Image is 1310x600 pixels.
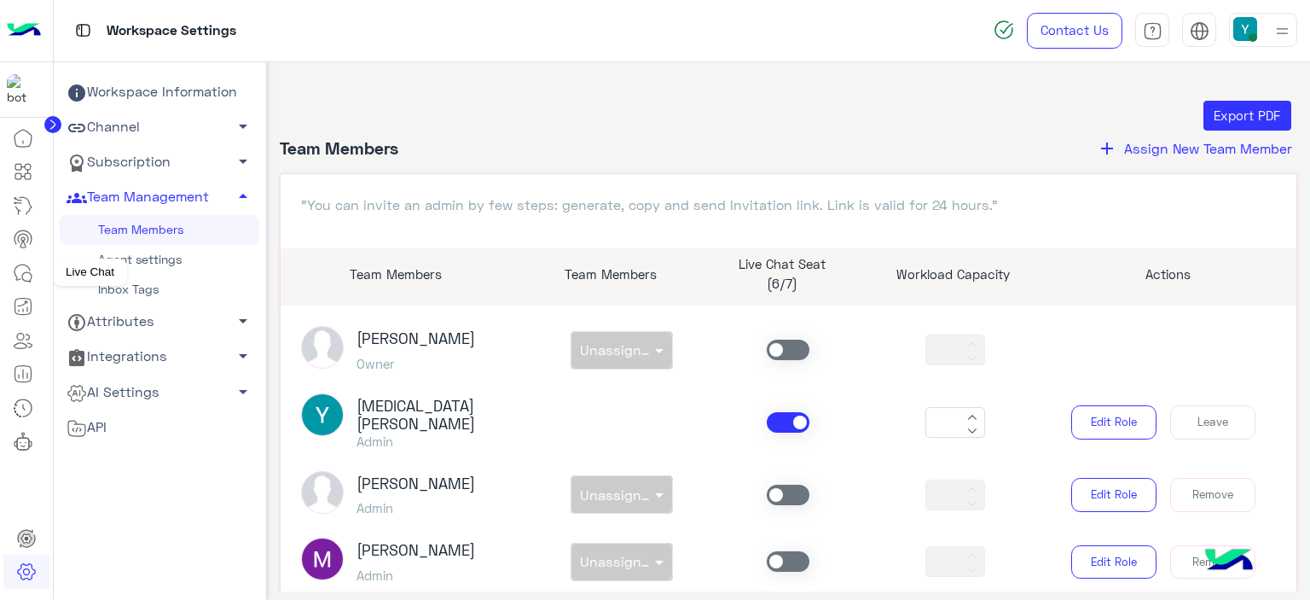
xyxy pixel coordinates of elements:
p: Workspace Settings [107,20,236,43]
p: Team Members [281,265,513,284]
i: add [1097,138,1117,159]
a: tab [1135,13,1169,49]
button: Leave [1170,405,1255,440]
img: picture [301,326,344,369]
h3: [PERSON_NAME] [356,475,475,493]
a: Workspace Information [60,75,259,110]
a: Integrations [60,340,259,375]
span: arrow_drop_down [233,346,253,366]
h5: Admin [356,568,475,583]
h3: [PERSON_NAME] [356,329,475,348]
img: tab [1143,21,1162,41]
span: Export PDF [1214,108,1280,123]
button: Edit Role [1071,545,1156,580]
h5: Owner [356,356,475,371]
a: Contact Us [1027,13,1122,49]
img: tab [1190,21,1209,41]
img: profile [1272,20,1293,42]
a: Channel [60,110,259,145]
p: Actions [1052,265,1284,284]
img: 317874714732967 [7,74,38,105]
h5: Admin [356,500,475,516]
a: Team Members [60,215,259,245]
button: Remove [1170,545,1255,580]
p: Team Members [537,265,683,284]
span: arrow_drop_down [233,311,253,331]
h4: Team Members [280,137,398,160]
a: API [60,410,259,445]
img: ACg8ocLda9S1SCvSr9VZ3JuqfRZCF8keLUnoALKb60wZ1a7xKw44Jw=s96-c [301,538,344,580]
p: Workload Capacity [880,265,1026,284]
a: Agent settings [60,245,259,275]
a: Subscription [60,145,259,180]
button: Export PDF [1203,101,1291,131]
span: arrow_drop_down [233,151,253,172]
span: API [67,417,107,439]
img: tab [72,20,94,41]
button: Edit Role [1071,405,1156,440]
p: Live Chat Seat [709,254,855,274]
a: AI Settings [60,375,259,410]
span: arrow_drop_down [233,116,253,137]
p: "You can invite an admin by few steps: generate, copy and send Invitation link. Link is valid for... [301,195,1277,215]
span: Assign New Team Member [1124,140,1292,156]
img: hulul-logo.png [1199,532,1259,591]
h5: Admin [356,434,525,449]
p: (6/7) [709,274,855,294]
div: Live Chat [53,259,127,286]
img: Logo [7,13,41,49]
button: Remove [1170,478,1255,512]
span: arrow_drop_down [233,382,253,402]
img: spinner [994,20,1014,40]
h3: [PERSON_NAME] [356,541,475,560]
span: arrow_drop_up [233,186,253,207]
img: userImage [1233,17,1257,41]
button: addAssign New Team Member [1092,137,1297,160]
h3: [MEDICAL_DATA][PERSON_NAME] [356,397,525,434]
img: ACg8ocL_Cv_0TYCAak07p7WTJX8q6LScVw3bMgGDa-JTO1aAxGpang=s96-c [301,393,344,436]
a: Inbox Tags [60,275,259,305]
a: Attributes [60,305,259,340]
button: Edit Role [1071,478,1156,512]
a: Team Management [60,180,259,215]
img: picture [301,471,344,514]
